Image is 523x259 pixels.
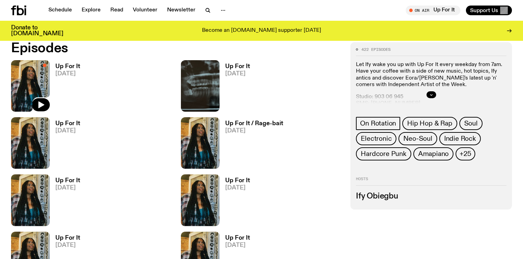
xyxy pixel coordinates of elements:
span: [DATE] [55,242,80,248]
a: Up For It[DATE] [50,121,80,169]
span: [DATE] [225,242,250,248]
a: Indie Rock [439,132,481,145]
h3: Up For It [55,235,80,241]
a: Electronic [356,132,396,145]
h3: Up For It [225,235,250,241]
h2: Episodes [11,42,342,55]
a: Schedule [44,6,76,15]
span: [DATE] [55,185,80,191]
span: Amapiano [418,150,449,158]
h3: Up For It [55,178,80,184]
p: Become an [DOMAIN_NAME] supporter [DATE] [202,28,321,34]
span: Hardcore Punk [361,150,406,158]
span: [DATE] [55,128,80,134]
span: Soul [464,120,478,127]
a: Up For It[DATE] [220,178,250,226]
img: Ify - a Brown Skin girl with black braided twists, looking up to the side with her tongue stickin... [11,117,50,169]
h3: Up For It [55,64,80,70]
h3: Up For It [225,64,250,70]
img: Ify - a Brown Skin girl with black braided twists, looking up to the side with her tongue stickin... [11,174,50,226]
span: [DATE] [225,71,250,77]
a: Amapiano [413,147,453,160]
img: Ify - a Brown Skin girl with black braided twists, looking up to the side with her tongue stickin... [181,117,220,169]
h3: Donate to [DOMAIN_NAME] [11,25,63,37]
span: +25 [460,150,471,158]
button: +25 [456,147,475,160]
span: Indie Rock [444,135,476,142]
a: Read [106,6,127,15]
a: Neo-Soul [398,132,437,145]
h2: Hosts [356,177,506,185]
span: [DATE] [55,71,80,77]
span: Neo-Soul [403,135,432,142]
h3: Up For It [55,121,80,127]
a: Hip Hop & Rap [402,117,457,130]
a: Explore [77,6,105,15]
a: Volunteer [129,6,162,15]
span: Support Us [470,7,498,13]
h3: Up For It [225,178,250,184]
a: Up For It[DATE] [50,178,80,226]
a: On Rotation [356,117,400,130]
a: Soul [459,117,483,130]
a: Up For It / Rage-bait[DATE] [220,121,283,169]
a: Up For It[DATE] [50,64,80,112]
button: Support Us [466,6,512,15]
a: Newsletter [163,6,200,15]
a: Hardcore Punk [356,147,411,160]
img: Ify - a Brown Skin girl with black braided twists, looking up to the side with her tongue stickin... [181,174,220,226]
a: Up For It[DATE] [220,64,250,112]
p: Let Ify wake you up with Up For It every weekday from 7am. Have your coffee with a side of new mu... [356,62,506,88]
span: 422 episodes [361,48,391,52]
span: Hip Hop & Rap [407,120,452,127]
img: Ify - a Brown Skin girl with black braided twists, looking up to the side with her tongue stickin... [11,60,50,112]
span: Electronic [361,135,392,142]
h3: Up For It / Rage-bait [225,121,283,127]
span: [DATE] [225,185,250,191]
button: On AirUp For It [406,6,460,15]
span: [DATE] [225,128,283,134]
h3: Ify Obiegbu [356,193,506,200]
span: On Rotation [360,120,396,127]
